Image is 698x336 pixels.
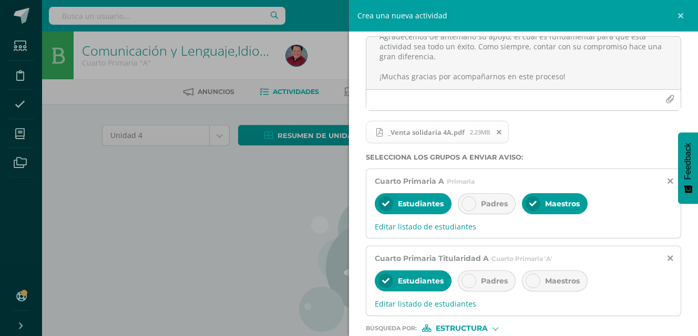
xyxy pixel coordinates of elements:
[545,199,580,208] span: Maestros
[422,324,501,332] div: [object Object]
[398,276,444,286] span: Estudiantes
[375,176,444,186] span: Cuarto Primaria A
[366,153,681,161] label: Selecciona los grupos a enviar aviso :
[436,325,488,331] span: Estructura
[678,132,698,204] button: Feedback - Mostrar encuesta
[481,199,508,208] span: Padres
[383,128,470,136] span: _Venta solidaria 4A.pdf
[375,222,672,232] span: Editar listado de estudiantes
[447,177,475,185] span: Primaria
[491,255,552,262] span: Cuarto Primaria 'A'
[366,37,681,89] textarea: Estimados padres de familia: con mucho entusiasmo nos dirigimos a ustedes para contarles que, el ...
[481,276,508,286] span: Padres
[545,276,580,286] span: Maestros
[375,299,672,309] span: Editar listado de estudiantes
[366,325,417,331] span: Búsqueda por :
[398,199,444,208] span: Estudiantes
[490,127,508,138] span: Remover archivo
[470,128,490,136] span: 2.23MB
[375,254,489,263] span: Cuarto Primaria Titularidad A
[366,121,509,144] span: _Venta solidaria 4A.pdf
[683,143,693,180] span: Feedback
